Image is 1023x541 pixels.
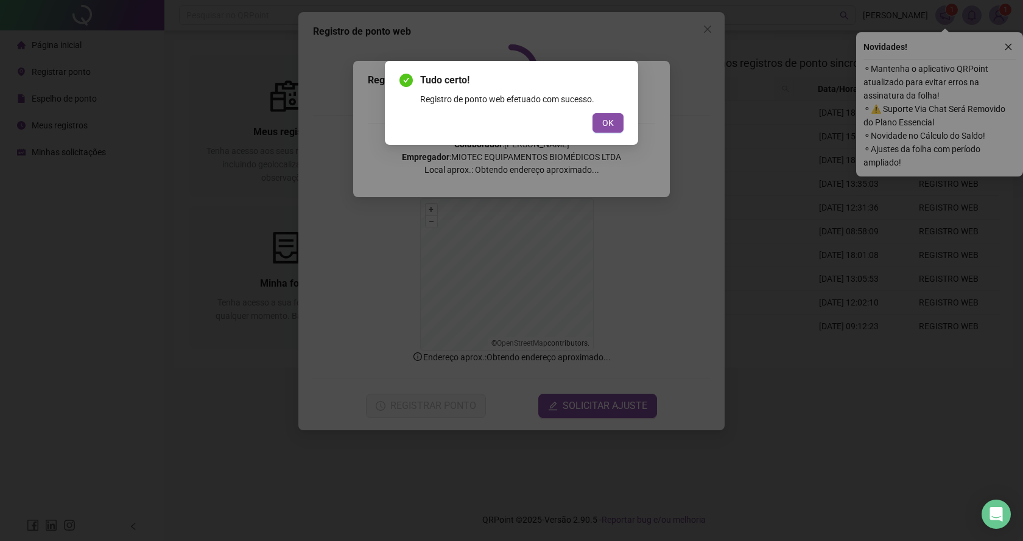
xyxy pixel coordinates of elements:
[592,113,624,133] button: OK
[420,73,624,88] span: Tudo certo!
[420,92,624,106] div: Registro de ponto web efetuado com sucesso.
[399,74,413,87] span: check-circle
[602,116,614,130] span: OK
[982,500,1011,529] div: Open Intercom Messenger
